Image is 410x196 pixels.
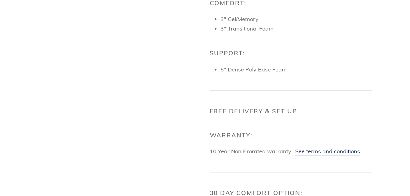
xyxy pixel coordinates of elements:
p: 10 Year Non Prorated warranty - [210,147,372,155]
span: 6" Dense Poly Base Foam [220,66,287,73]
li: 3" Gel/Memory [220,15,372,23]
a: See terms and conditions [295,148,360,155]
h2: Warranty: [210,132,372,139]
h2: Free Delivery & Set Up [210,107,372,115]
h2: Support: [210,49,372,57]
li: 3" Transitional Foam [220,24,372,33]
